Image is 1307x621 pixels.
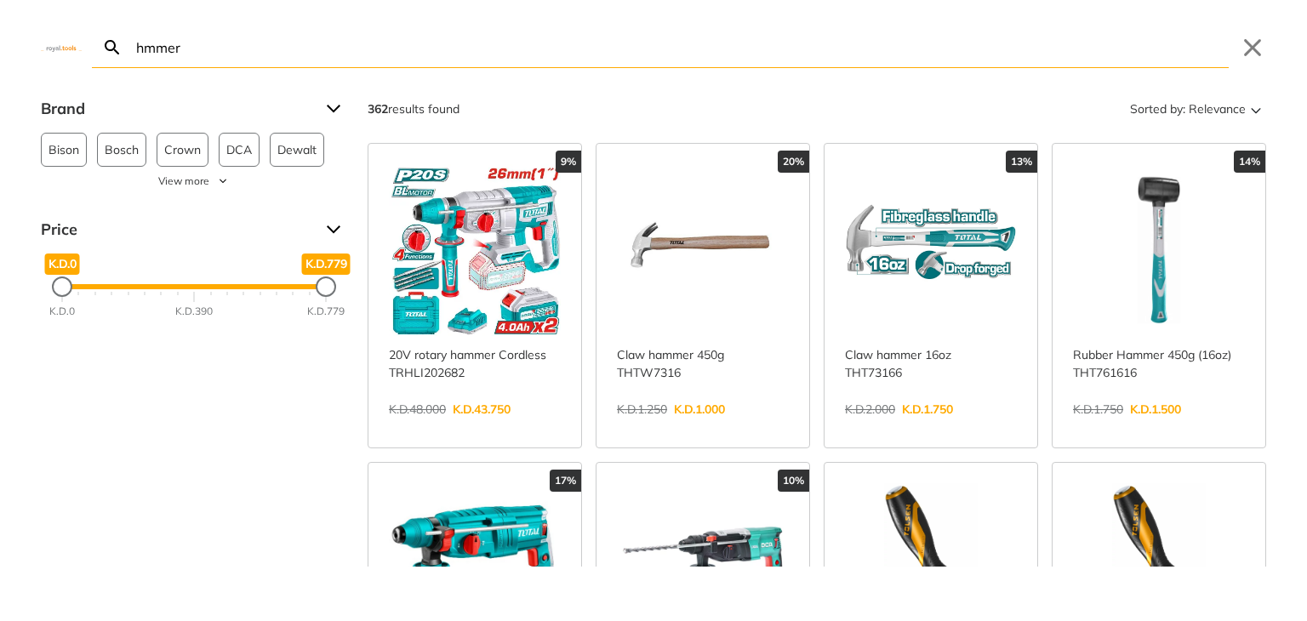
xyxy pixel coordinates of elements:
[778,151,809,173] div: 20%
[277,134,317,166] span: Dewalt
[41,133,87,167] button: Bison
[41,95,313,122] span: Brand
[52,276,72,297] div: Minimum Price
[307,304,345,319] div: K.D.779
[368,101,388,117] strong: 362
[1006,151,1037,173] div: 13%
[778,470,809,492] div: 10%
[175,304,213,319] div: K.D.390
[49,134,79,166] span: Bison
[1234,151,1265,173] div: 14%
[133,27,1229,67] input: Search…
[164,134,201,166] span: Crown
[49,304,75,319] div: K.D.0
[41,43,82,51] img: Close
[102,37,123,58] svg: Search
[219,133,260,167] button: DCA
[157,133,208,167] button: Crown
[550,470,581,492] div: 17%
[1127,95,1266,122] button: Sorted by:Relevance Sort
[1246,99,1266,119] svg: Sort
[41,174,347,189] button: View more
[316,276,336,297] div: Maximum Price
[556,151,581,173] div: 9%
[1239,34,1266,61] button: Close
[41,216,313,243] span: Price
[97,133,146,167] button: Bosch
[1189,95,1246,122] span: Relevance
[226,134,252,166] span: DCA
[270,133,324,167] button: Dewalt
[105,134,139,166] span: Bosch
[368,95,459,122] div: results found
[158,174,209,189] span: View more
